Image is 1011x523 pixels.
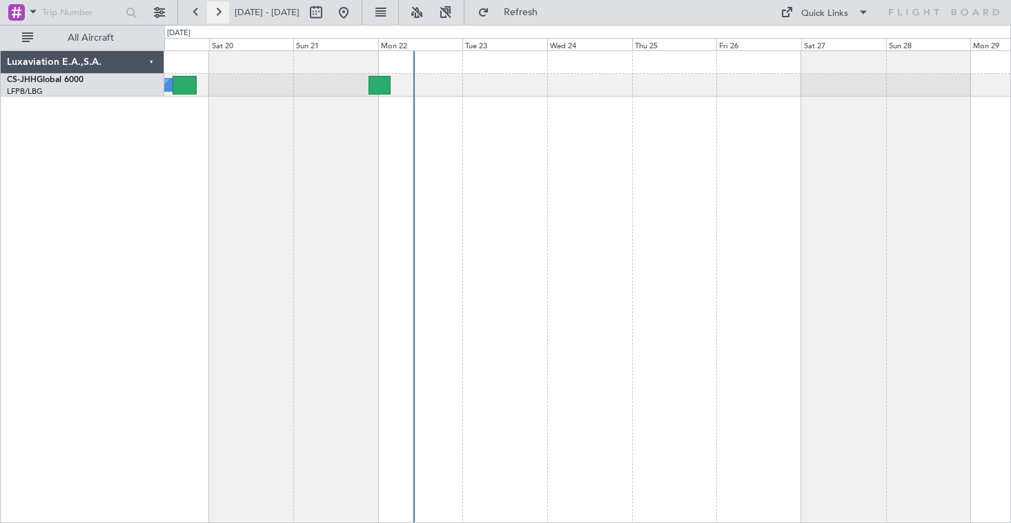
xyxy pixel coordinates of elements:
div: Fri 26 [716,38,801,50]
span: CS-JHH [7,76,37,84]
span: [DATE] - [DATE] [235,6,300,19]
div: [DATE] [167,28,190,39]
div: Fri 19 [124,38,209,50]
div: Sun 21 [293,38,378,50]
div: Quick Links [801,7,848,21]
span: All Aircraft [36,33,146,43]
div: Tue 23 [462,38,547,50]
a: LFPB/LBG [7,86,43,97]
div: Thu 25 [632,38,717,50]
button: Quick Links [774,1,876,23]
a: CS-JHHGlobal 6000 [7,76,84,84]
div: Sat 27 [801,38,886,50]
div: Sun 28 [886,38,971,50]
span: Refresh [492,8,550,17]
div: Sat 20 [209,38,294,50]
div: Mon 22 [378,38,463,50]
button: Refresh [471,1,554,23]
div: Wed 24 [547,38,632,50]
input: Trip Number [42,2,121,23]
button: All Aircraft [15,27,150,49]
